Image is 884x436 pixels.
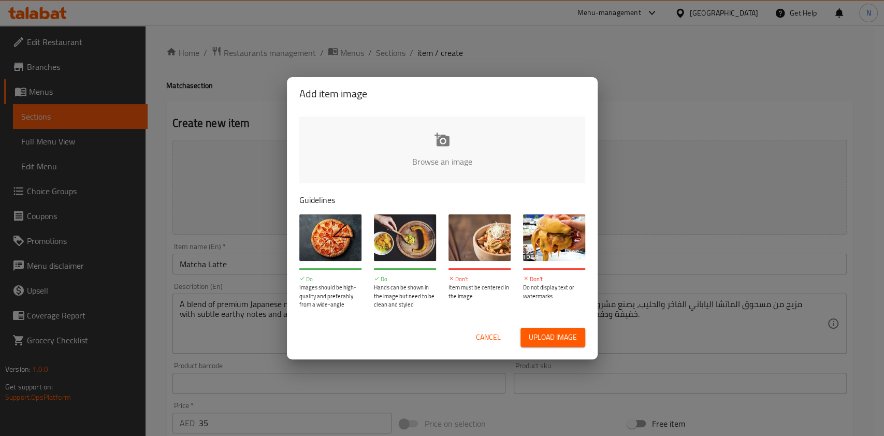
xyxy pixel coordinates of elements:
span: Upload image [529,331,577,344]
p: Do [374,275,436,284]
img: guide-img-1@3x.jpg [299,214,361,261]
h2: Add item image [299,85,585,102]
span: Cancel [476,331,501,344]
img: guide-img-2@3x.jpg [374,214,436,261]
p: Images should be high-quality and preferably from a wide-angle [299,283,361,309]
p: Do not display text or watermarks [523,283,585,300]
p: Guidelines [299,194,585,206]
p: Item must be centered in the image [448,283,511,300]
p: Don't [448,275,511,284]
img: guide-img-4@3x.jpg [523,214,585,261]
button: Cancel [472,328,505,347]
p: Do [299,275,361,284]
p: Don't [523,275,585,284]
img: guide-img-3@3x.jpg [448,214,511,261]
p: Hands can be shown in the image but need to be clean and styled [374,283,436,309]
button: Upload image [520,328,585,347]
